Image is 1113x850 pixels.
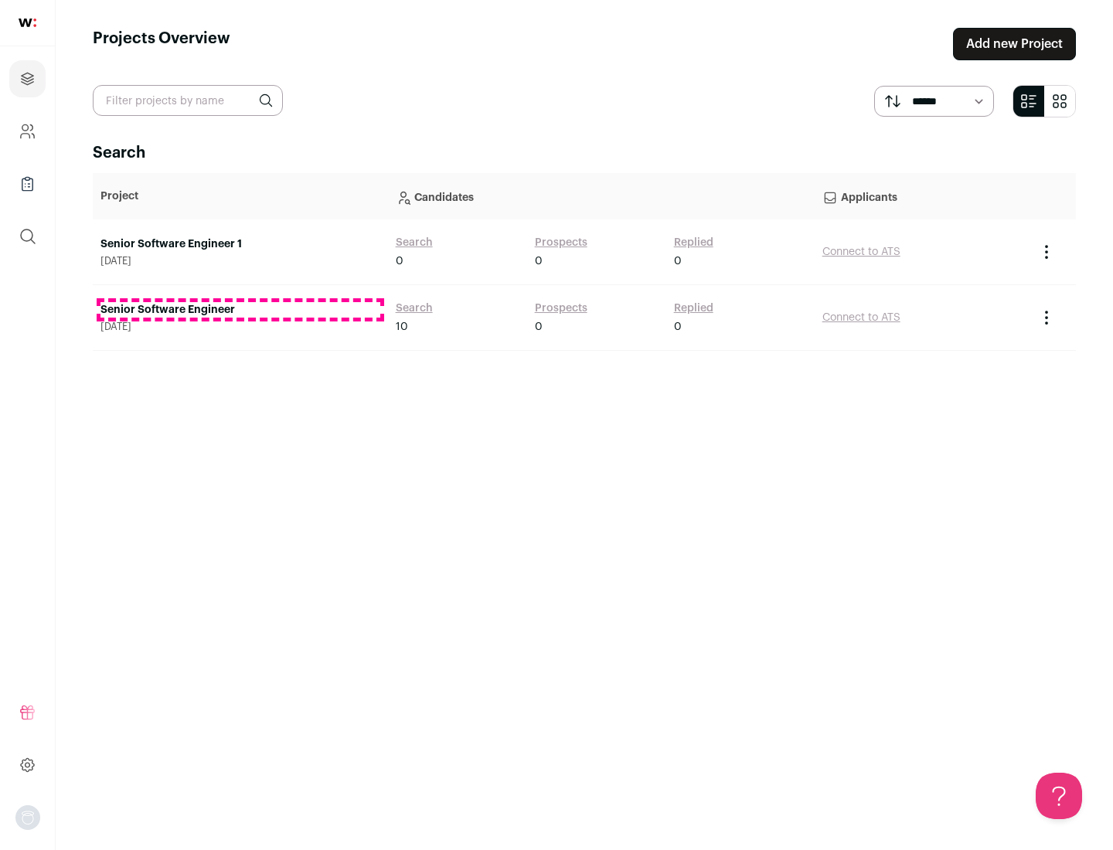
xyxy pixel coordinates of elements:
[1037,243,1056,261] button: Project Actions
[9,113,46,150] a: Company and ATS Settings
[822,246,900,257] a: Connect to ATS
[15,805,40,830] img: nopic.png
[674,253,682,269] span: 0
[396,181,807,212] p: Candidates
[953,28,1076,60] a: Add new Project
[535,253,543,269] span: 0
[396,319,408,335] span: 10
[93,142,1076,164] h2: Search
[822,181,1022,212] p: Applicants
[100,236,380,252] a: Senior Software Engineer 1
[93,28,230,60] h1: Projects Overview
[100,302,380,318] a: Senior Software Engineer
[93,85,283,116] input: Filter projects by name
[100,321,380,333] span: [DATE]
[9,165,46,202] a: Company Lists
[535,319,543,335] span: 0
[535,235,587,250] a: Prospects
[100,189,380,204] p: Project
[396,253,403,269] span: 0
[396,235,433,250] a: Search
[1037,308,1056,327] button: Project Actions
[674,235,713,250] a: Replied
[15,805,40,830] button: Open dropdown
[1036,773,1082,819] iframe: Help Scout Beacon - Open
[396,301,433,316] a: Search
[19,19,36,27] img: wellfound-shorthand-0d5821cbd27db2630d0214b213865d53afaa358527fdda9d0ea32b1df1b89c2c.svg
[100,255,380,267] span: [DATE]
[822,312,900,323] a: Connect to ATS
[674,301,713,316] a: Replied
[674,319,682,335] span: 0
[535,301,587,316] a: Prospects
[9,60,46,97] a: Projects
